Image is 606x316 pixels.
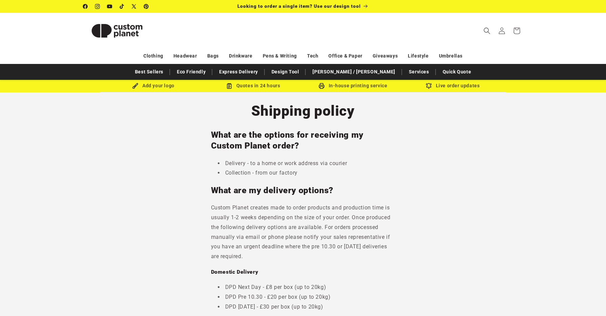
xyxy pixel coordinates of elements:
[328,50,362,62] a: Office & Paper
[303,82,403,90] div: In-house printing service
[218,168,395,178] li: Collection - from our factory
[408,50,428,62] a: Lifestyle
[216,66,261,78] a: Express Delivery
[405,66,433,78] a: Services
[211,130,395,152] h2: What are the options for receiving my Custom Planet order?
[263,50,297,62] a: Pens & Writing
[103,82,203,90] div: Add your logo
[218,283,395,292] li: DPD Next Day - £8 per box (up to 20kg)
[268,66,303,78] a: Design Tool
[211,185,395,196] h2: What are my delivery options?
[237,3,361,9] span: Looking to order a single item? Use our design tool
[211,102,395,120] h1: Shipping policy
[229,50,252,62] a: Drinkware
[173,50,197,62] a: Headwear
[203,82,303,90] div: Quotes in 24 hours
[439,66,475,78] a: Quick Quote
[211,203,395,262] p: Custom Planet creates made to order products and production time is usually 1-2 weeks depending o...
[211,269,395,275] h4: Domestic Delivery
[132,66,167,78] a: Best Sellers
[319,83,325,89] img: In-house printing
[81,13,154,48] a: Custom Planet
[218,159,395,168] li: Delivery - to a home or work address via courier
[207,50,219,62] a: Bags
[226,83,232,89] img: Order Updates Icon
[439,50,463,62] a: Umbrellas
[218,302,395,312] li: DPD [DATE] - £30 per box (up to 20kg)
[173,66,209,78] a: Eco Friendly
[143,50,163,62] a: Clothing
[480,23,494,38] summary: Search
[132,83,138,89] img: Brush Icon
[83,16,151,46] img: Custom Planet
[403,82,503,90] div: Live order updates
[218,292,395,302] li: DPD Pre 10.30 - £20 per box (up to 20kg)
[309,66,398,78] a: [PERSON_NAME] / [PERSON_NAME]
[426,83,432,89] img: Order updates
[373,50,398,62] a: Giveaways
[307,50,318,62] a: Tech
